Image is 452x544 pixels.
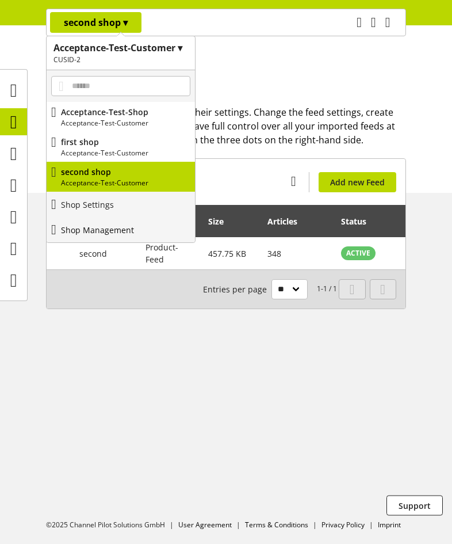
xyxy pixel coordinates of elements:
[321,520,365,530] a: Privacy Policy
[61,118,190,128] p: Acceptance-Test-Customer
[203,279,337,299] small: 1-1 / 1
[386,496,443,516] button: Support
[79,248,107,259] span: second
[208,215,235,227] div: Size
[267,248,281,259] span: 348
[61,178,190,188] p: Acceptance-Test-Customer
[341,215,378,227] div: Status
[61,224,134,236] p: Shop Management
[378,520,401,530] a: Imprint
[53,41,188,55] h1: Acceptance-Test-Customer ▾
[319,172,396,192] a: Add new Feed
[61,199,114,211] p: Shop Settings
[61,148,190,158] p: Acceptance-Test-Customer
[47,217,195,242] a: Shop Management
[346,248,370,258] span: ACTIVE
[178,520,232,530] a: User Agreement
[61,106,190,118] p: Acceptance-Test-Shop
[47,192,195,217] a: Shop Settings
[46,9,406,36] nav: main navigation
[208,248,246,259] span: 457.75 KB
[46,520,178,530] li: ©2025 Channel Pilot Solutions GmbH
[61,166,190,178] p: second shop
[330,176,385,188] span: Add new Feed
[203,283,271,295] span: Entries per page
[245,520,308,530] a: Terms & Conditions
[123,16,128,29] span: ▾
[399,500,431,512] span: Support
[53,55,188,65] h2: CUSID-2
[64,16,128,29] p: second shop
[64,105,406,147] h2: View and edit your feeds and their settings. Change the feed settings, create new or delete old f...
[61,136,190,148] p: first shop
[267,215,309,227] div: Articles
